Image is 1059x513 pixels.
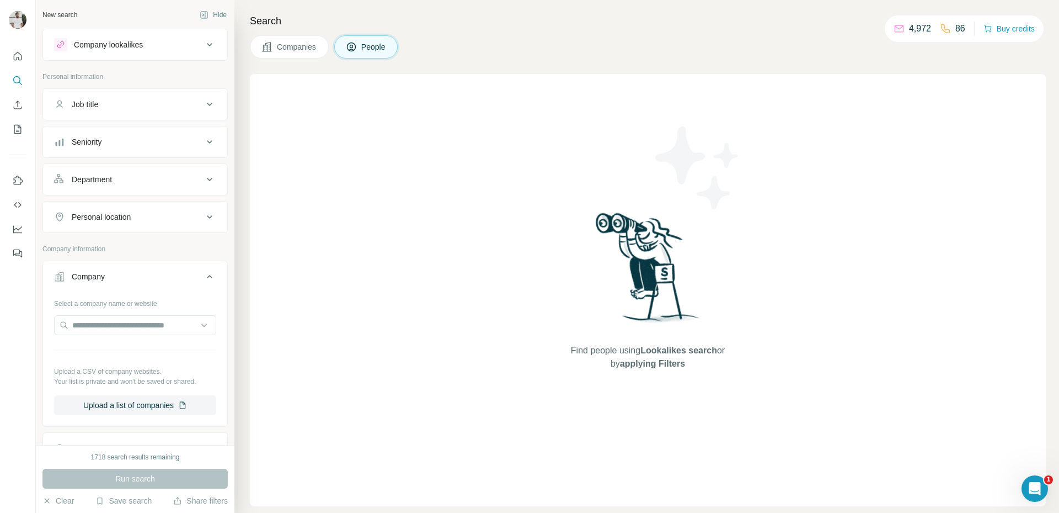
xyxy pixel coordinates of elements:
div: Seniority [72,136,101,147]
span: 1 [1044,475,1053,484]
button: Save search [95,495,152,506]
div: New search [42,10,77,20]
button: Buy credits [983,21,1035,36]
button: Feedback [9,244,26,263]
p: 86 [955,22,965,35]
div: Industry [72,443,99,454]
span: Find people using or by [559,344,736,371]
button: Personal location [43,204,227,230]
div: Company [72,271,105,282]
img: Surfe Illustration - Woman searching with binoculars [591,210,705,333]
div: Company lookalikes [74,39,143,50]
div: Department [72,174,112,185]
p: Personal information [42,72,228,82]
button: Upload a list of companies [54,395,216,415]
button: Industry [43,435,227,462]
p: 4,972 [909,22,931,35]
iframe: Intercom live chat [1021,475,1048,502]
span: Lookalikes search [640,346,717,355]
button: Company [43,263,227,294]
div: 1718 search results remaining [91,452,180,462]
button: Company lookalikes [43,31,227,58]
button: My lists [9,119,26,139]
p: Your list is private and won't be saved or shared. [54,377,216,387]
button: Seniority [43,129,227,155]
button: Clear [42,495,74,506]
img: Avatar [9,11,26,29]
button: Use Surfe on LinkedIn [9,171,26,191]
button: Quick start [9,46,26,66]
span: People [361,41,387,52]
span: applying Filters [620,359,685,368]
button: Search [9,71,26,91]
img: Surfe Illustration - Stars [648,118,747,218]
p: Company information [42,244,228,254]
button: Enrich CSV [9,95,26,115]
p: Upload a CSV of company websites. [54,367,216,377]
button: Job title [43,91,227,118]
div: Personal location [72,211,131,223]
button: Use Surfe API [9,195,26,215]
button: Dashboard [9,219,26,239]
div: Select a company name or website [54,294,216,309]
button: Department [43,166,227,193]
h4: Search [250,13,1046,29]
button: Share filters [173,495,228,506]
span: Companies [277,41,317,52]
button: Hide [192,7,234,23]
div: Job title [72,99,98,110]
